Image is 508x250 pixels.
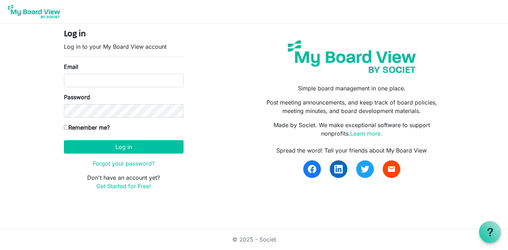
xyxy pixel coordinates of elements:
a: email [383,160,400,178]
img: linkedin.svg [334,165,343,173]
p: Don't have an account yet? [64,173,184,190]
input: Remember me? [64,125,68,130]
a: Get Started for Free! [96,183,151,190]
button: Log in [64,140,184,154]
label: Email [64,63,78,71]
img: facebook.svg [308,165,316,173]
a: Learn more. [350,130,382,137]
a: © 2025 - Societ [232,236,276,243]
img: My Board View Logo [6,3,62,20]
h4: Log in [64,29,184,40]
p: Log in to your My Board View account [64,42,184,51]
p: Simple board management in one place. [259,84,444,93]
img: my-board-view-societ.svg [282,35,421,78]
div: Spread the word! Tell your friends about My Board View [259,146,444,155]
label: Remember me? [64,123,110,132]
p: Made by Societ. We make exceptional software to support nonprofits. [259,121,444,138]
span: email [387,165,396,173]
label: Password [64,93,90,101]
img: twitter.svg [361,165,369,173]
p: Post meeting announcements, and keep track of board policies, meeting minutes, and board developm... [259,98,444,115]
a: Forgot your password? [93,160,155,167]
